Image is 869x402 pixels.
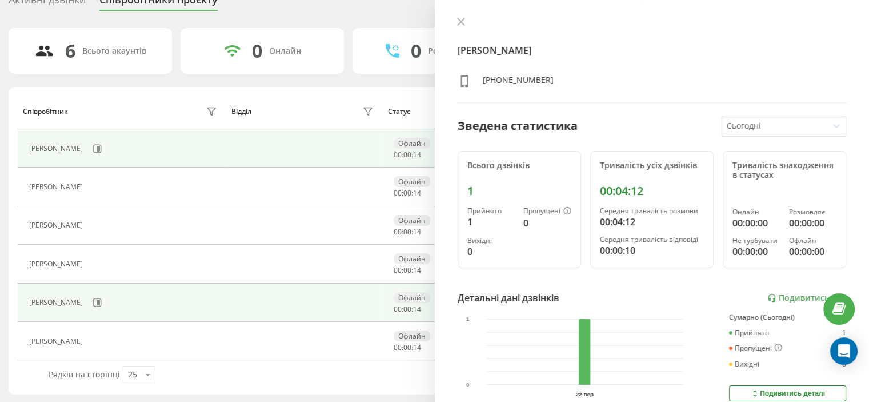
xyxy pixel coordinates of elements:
div: : : [394,305,421,313]
div: Open Intercom Messenger [830,337,858,365]
div: Онлайн [269,46,301,56]
div: Вихідні [467,237,514,245]
text: 0 [466,382,470,388]
div: Офлайн [789,237,836,245]
div: Тривалість знаходження в статусах [732,161,836,180]
div: 1 [467,184,571,198]
div: 00:00:10 [600,244,704,257]
div: Тривалість усіх дзвінків [600,161,704,170]
div: Всього дзвінків [467,161,571,170]
div: Сумарно (Сьогодні) [729,313,846,321]
div: Офлайн [394,331,430,341]
div: [PERSON_NAME] [29,183,86,191]
div: Офлайн [394,253,430,264]
span: 00 [394,304,402,314]
div: 00:00:00 [789,245,836,258]
div: Статус [388,108,410,116]
div: 1 [467,215,514,229]
span: 14 [413,227,421,237]
div: Зведена статистика [458,117,578,134]
div: 0 [842,360,846,368]
div: Онлайн [732,208,780,216]
div: : : [394,266,421,274]
div: Подивитись деталі [750,389,825,398]
div: 00:00:00 [732,216,780,230]
div: : : [394,228,421,236]
span: 00 [403,265,411,275]
text: 1 [466,316,470,323]
div: 00:04:12 [600,184,704,198]
div: Детальні дані дзвінків [458,291,559,305]
span: 00 [403,150,411,160]
div: 0 [411,40,421,62]
span: 00 [394,227,402,237]
div: Розмовляє [789,208,836,216]
div: : : [394,151,421,159]
div: 00:04:12 [600,215,704,229]
div: Вихідні [729,360,759,368]
span: 00 [403,188,411,198]
div: 6 [65,40,75,62]
div: [PERSON_NAME] [29,221,86,229]
div: [PERSON_NAME] [29,298,86,307]
h4: [PERSON_NAME] [458,43,847,57]
div: Офлайн [394,176,430,187]
span: 14 [413,265,421,275]
span: 00 [394,150,402,160]
div: 25 [128,369,137,380]
div: Всього акаунтів [82,46,146,56]
div: Відділ [231,108,251,116]
span: 00 [403,227,411,237]
span: 00 [394,265,402,275]
div: Офлайн [394,138,430,149]
div: 1 [842,329,846,337]
span: 00 [394,188,402,198]
div: 00:00:00 [789,216,836,230]
div: Середня тривалість відповіді [600,236,704,244]
span: 14 [413,188,421,198]
div: Пропущені [729,344,782,353]
span: 14 [413,343,421,352]
div: Офлайн [394,292,430,303]
div: Середня тривалість розмови [600,207,704,215]
div: Не турбувати [732,237,780,245]
span: 14 [413,304,421,314]
button: Подивитись деталі [729,385,846,401]
div: [PHONE_NUMBER] [483,74,554,91]
span: 00 [394,343,402,352]
div: Прийнято [729,329,769,337]
div: Розмовляють [428,46,483,56]
div: : : [394,189,421,197]
span: 14 [413,150,421,160]
div: 0 [252,40,262,62]
div: 0 [523,216,571,230]
div: [PERSON_NAME] [29,145,86,153]
div: [PERSON_NAME] [29,337,86,345]
text: 22 вер [575,391,594,397]
a: Подивитись звіт [767,293,846,303]
div: [PERSON_NAME] [29,260,86,268]
div: Офлайн [394,215,430,226]
div: Співробітник [23,108,68,116]
div: : : [394,344,421,352]
div: Прийнято [467,207,514,215]
span: Рядків на сторінці [49,369,120,380]
div: 00:00:00 [732,245,780,258]
div: Пропущені [523,207,571,216]
span: 00 [403,304,411,314]
div: 0 [467,245,514,258]
span: 00 [403,343,411,352]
